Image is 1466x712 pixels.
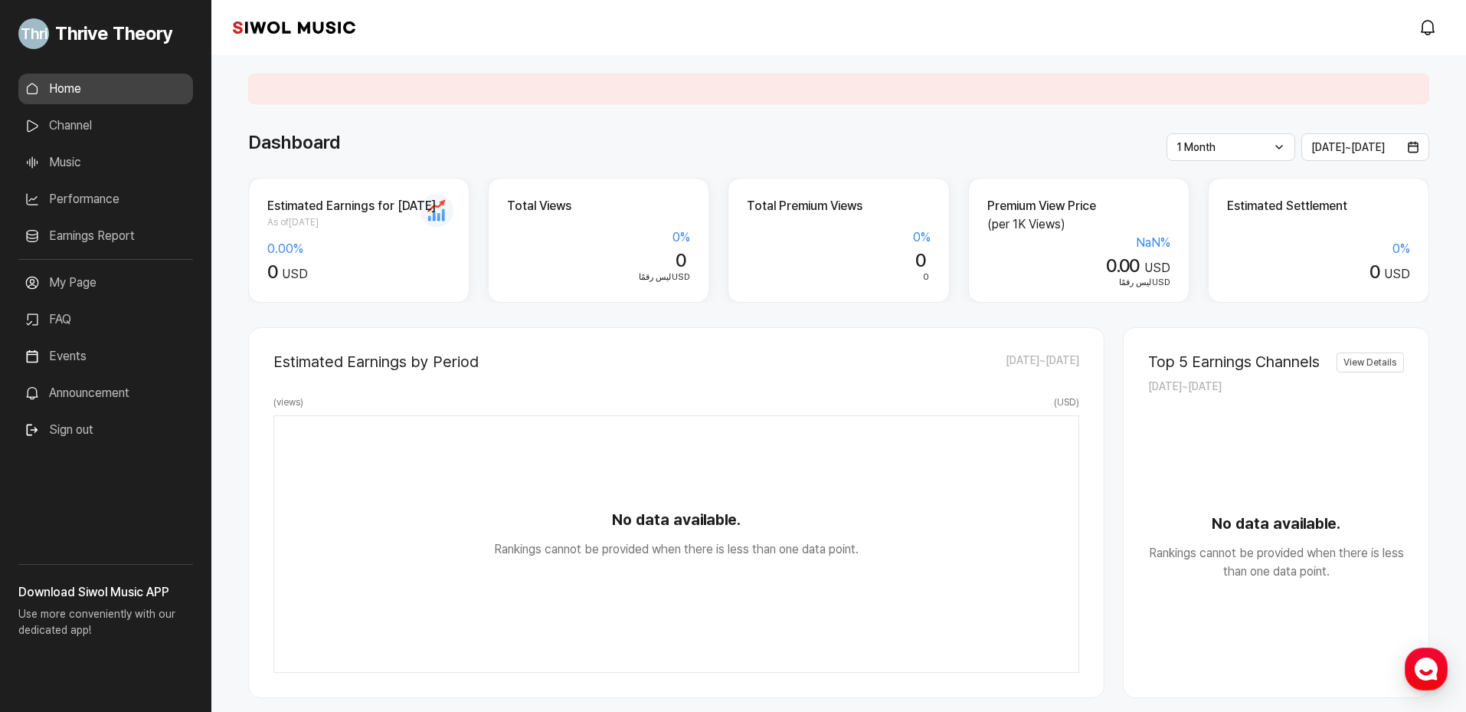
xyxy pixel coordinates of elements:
div: 0 % [507,228,690,247]
a: Go to My Profile [18,12,193,55]
h1: Dashboard [248,129,340,156]
button: [DATE]~[DATE] [1301,133,1430,161]
span: [DATE] ~ [DATE] [1006,353,1079,371]
a: My Page [18,267,193,298]
h2: Estimated Earnings by Period [273,353,479,371]
h2: Premium View Price [987,197,1170,215]
div: USD [987,255,1170,277]
span: 0 [1369,261,1379,283]
div: 0 % [747,228,930,247]
span: [DATE] ~ [DATE] [1311,141,1385,153]
div: USD [1227,261,1410,284]
h2: Estimated Settlement [1227,197,1410,215]
span: 0 [676,249,686,271]
span: 0 [915,249,925,271]
a: Announcement [18,378,193,408]
span: 1 Month [1176,141,1216,153]
a: Events [18,341,193,372]
a: FAQ [18,304,193,335]
a: Performance [18,184,193,215]
p: Rankings cannot be provided when there is less than one data point. [274,540,1078,559]
span: ليس رقمًا [1119,277,1151,287]
h2: Top 5 Earnings Channels [1148,353,1320,371]
span: As of [DATE] [267,215,450,229]
p: (per 1K Views) [987,215,1170,234]
a: Home [18,74,193,104]
a: View Details [1337,353,1404,372]
a: Music [18,147,193,178]
div: 0.00 % [267,240,450,258]
h2: Estimated Earnings for [DATE] [267,197,450,215]
h2: Total Views [507,197,690,215]
span: 0.00 [1106,254,1140,277]
span: ليس رقمًا [639,271,671,282]
span: ( views ) [273,395,303,409]
span: 0 [267,261,277,283]
span: 0 [923,271,929,282]
div: USD [987,276,1170,290]
span: Thrive Theory [55,20,172,48]
a: Earnings Report [18,221,193,251]
p: Rankings cannot be provided when there is less than one data point. [1148,544,1404,581]
a: Channel [18,110,193,141]
h2: Total Premium Views [747,197,930,215]
div: USD [507,271,690,284]
p: Use more conveniently with our dedicated app! [18,602,193,651]
button: Sign out [18,415,100,445]
div: USD [267,261,450,284]
strong: No data available. [1148,512,1404,535]
div: 0 % [1227,240,1410,258]
a: modal.notifications [1414,12,1445,43]
h3: Download Siwol Music APP [18,583,193,602]
span: [DATE] ~ [DATE] [1148,380,1222,392]
span: ( USD ) [1054,395,1079,409]
div: NaN % [987,234,1170,252]
strong: No data available. [274,508,1078,531]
